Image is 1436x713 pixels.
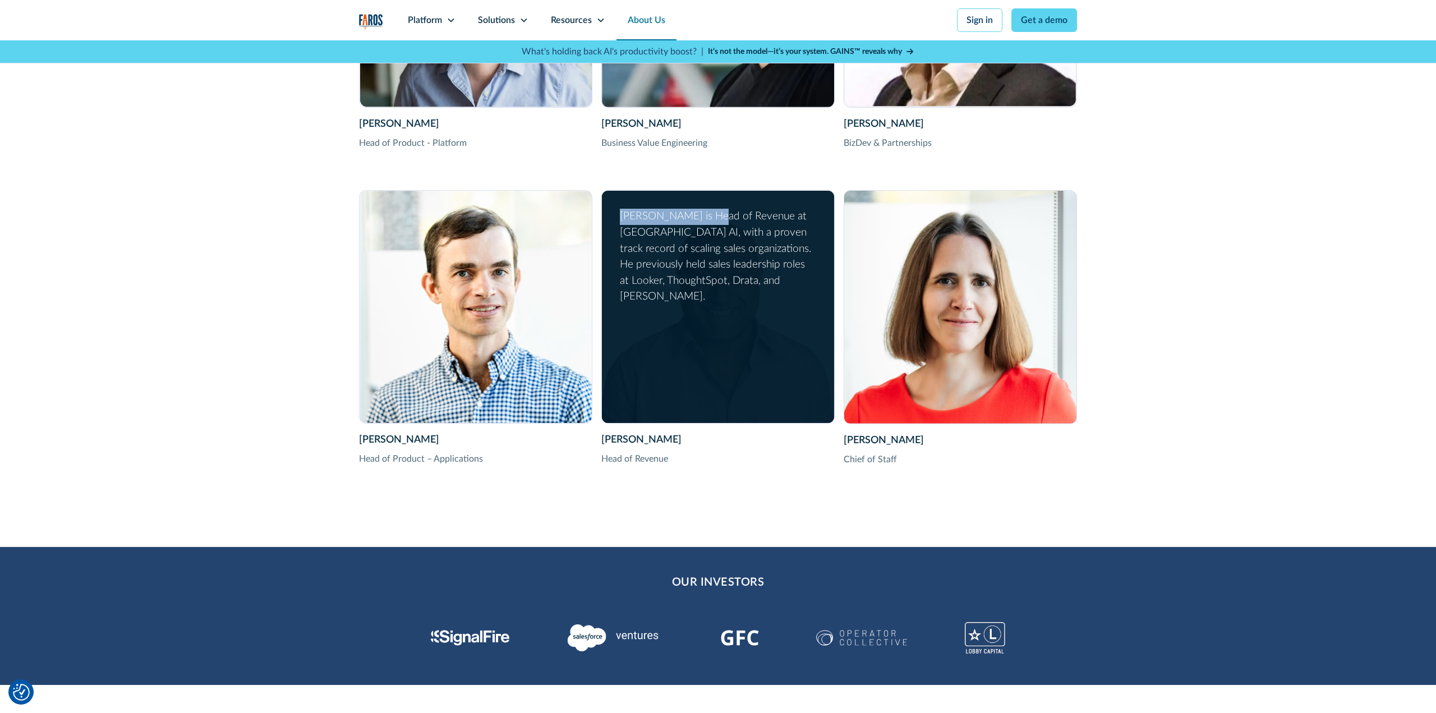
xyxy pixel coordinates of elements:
[359,433,592,448] div: [PERSON_NAME]
[359,117,592,132] div: [PERSON_NAME]
[13,684,30,701] button: Cookie Settings
[708,46,914,58] a: It’s not the model—it’s your system. GAINS™ reveals why
[601,136,835,150] div: Business Value Engineering
[551,13,592,27] div: Resources
[601,452,835,466] div: Head of Revenue
[359,14,383,30] a: home
[478,13,515,27] div: Solutions
[359,136,592,150] div: Head of Product - Platform
[844,117,1077,132] div: [PERSON_NAME]
[359,452,592,466] div: Head of Product – Applications
[620,209,814,305] div: [PERSON_NAME] is Head of Revenue at [GEOGRAPHIC_DATA] AI, with a proven track record of scaling s...
[844,136,1077,150] div: BizDev & Partnerships
[13,684,30,701] img: Revisit consent button
[567,624,664,651] img: Salesforce Ventures logo
[957,8,1002,32] a: Sign in
[672,574,765,591] h2: Our Investors
[816,630,907,646] img: Operator's Collective Logo
[844,453,1077,466] div: Chief of Staff
[522,45,703,58] p: What's holding back AI's productivity boost? |
[1011,8,1077,32] a: Get a demo
[601,117,835,132] div: [PERSON_NAME]
[708,48,902,56] strong: It’s not the model—it’s your system. GAINS™ reveals why
[965,622,1005,654] img: Lobby Capital Logo
[408,13,442,27] div: Platform
[601,433,835,448] div: [PERSON_NAME]
[359,14,383,30] img: Logo of the analytics and reporting company Faros.
[721,630,759,646] img: GFC logo
[431,630,510,646] img: Signal Fire Logo
[844,433,1077,448] div: [PERSON_NAME]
